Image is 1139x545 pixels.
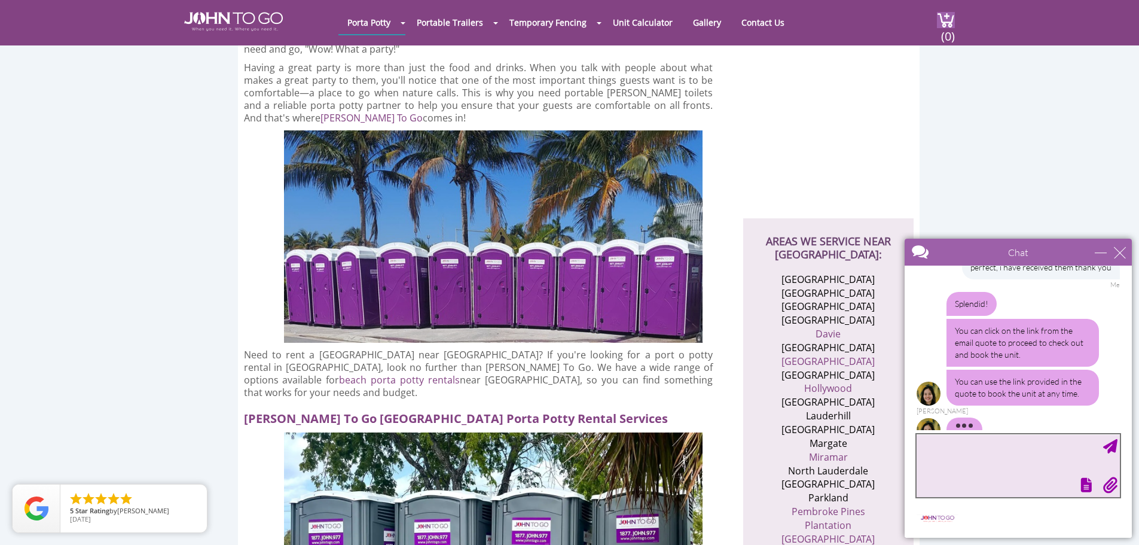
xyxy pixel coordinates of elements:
li: [GEOGRAPHIC_DATA] [770,369,887,382]
h2: [PERSON_NAME] To Go [GEOGRAPHIC_DATA] Porta Potty Rental Services [244,405,723,427]
li: North Lauderdale [770,464,887,478]
a: Temporary Fencing [500,11,596,34]
iframe: Live Chat Box [897,232,1139,545]
li:  [69,492,83,506]
h2: AREAS WE SERVICE NEAR [GEOGRAPHIC_DATA]: [755,218,902,261]
li: [GEOGRAPHIC_DATA] [770,477,887,491]
a: beach porta potty rentals [339,373,460,386]
a: Pembroke Pines [792,505,865,518]
span: by [70,507,197,516]
li: [GEOGRAPHIC_DATA] [770,423,887,437]
li:  [81,492,96,506]
a: Contact Us [732,11,793,34]
span: (0) [940,19,955,44]
li: [GEOGRAPHIC_DATA] [770,273,887,287]
span: [DATE] [70,514,91,523]
a: Miramar [809,450,848,464]
li:  [119,492,133,506]
li: Lauderhill [770,409,887,423]
img: JOHN to go [184,12,283,31]
li: [GEOGRAPHIC_DATA] [770,341,887,355]
p: Having a great party is more than just the food and drinks. When you talk with people about what ... [244,62,713,124]
img: Review Rating [25,497,48,520]
img: cart a [937,12,955,28]
li:  [94,492,108,506]
a: Porta Potty [338,11,399,34]
a: Davie [816,327,841,340]
a: Plantation [805,519,851,532]
a: Unit Calculator [604,11,682,34]
li: [GEOGRAPHIC_DATA] [770,287,887,300]
span: Star Rating [75,506,109,515]
a: [GEOGRAPHIC_DATA] [781,355,875,368]
li: [GEOGRAPHIC_DATA] [770,300,887,313]
span: 5 [70,506,74,515]
li: [GEOGRAPHIC_DATA] [770,395,887,409]
a: Gallery [684,11,730,34]
li: [GEOGRAPHIC_DATA] [770,313,887,327]
li: Parkland [770,491,887,505]
li: Margate [770,437,887,450]
span: [PERSON_NAME] [117,506,169,515]
li:  [106,492,121,506]
a: Portable Trailers [408,11,492,34]
a: [PERSON_NAME] To Go [320,111,423,124]
a: Hollywood [804,382,852,395]
img: port o potty rental Florida [284,130,703,343]
p: Need to rent a [GEOGRAPHIC_DATA] near [GEOGRAPHIC_DATA]? If you're looking for a port o potty ren... [244,349,713,399]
